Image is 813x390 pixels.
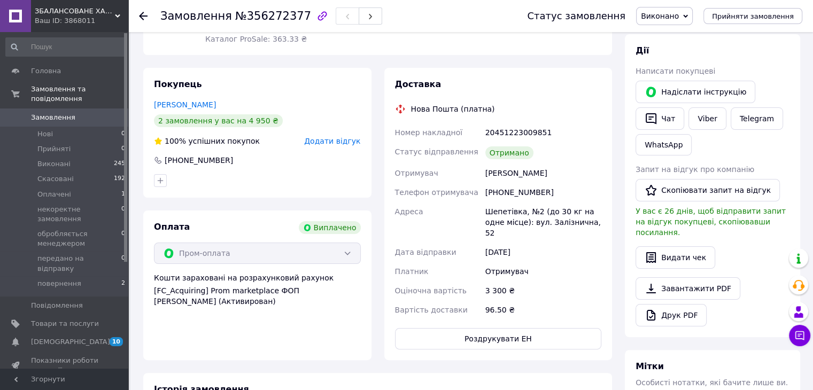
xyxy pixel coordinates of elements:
span: Каталог ProSale: 363.33 ₴ [205,35,307,43]
span: 0 [121,229,125,248]
span: [DEMOGRAPHIC_DATA] [31,337,110,347]
span: Отримувач [395,169,438,177]
span: 4 250 ₴ [238,25,264,33]
span: 0 [121,129,125,139]
button: Чат [636,107,684,130]
div: [DATE] [483,243,603,262]
span: Оціночна вартість [395,286,467,295]
div: Отримано [485,146,533,159]
span: Дії [636,45,649,56]
div: успішних покупок [154,136,260,146]
span: Головна [31,66,61,76]
button: Надіслати інструкцію [636,81,755,103]
div: Отримувач [483,262,603,281]
a: [PERSON_NAME] [154,100,216,109]
span: Вартість доставки [395,306,468,314]
span: Прийняті [37,144,71,154]
span: Замовлення [160,10,232,22]
span: Телефон отримувача [395,188,478,197]
span: 3 300 ₴ [205,24,235,33]
span: Виконано [641,12,679,20]
div: [PHONE_NUMBER] [164,155,234,166]
span: 100% [165,137,186,145]
a: Telegram [731,107,783,130]
span: 0 [121,205,125,224]
a: Друк PDF [636,304,707,326]
span: Оплачені [37,190,71,199]
div: Нова Пошта (платна) [408,104,498,114]
span: некоректне замовлення [37,205,121,224]
div: Повернутися назад [139,11,148,21]
span: Повідомлення [31,301,83,310]
button: Видати чек [636,246,715,269]
span: Замовлення та повідомлення [31,84,128,104]
span: Дата відправки [395,248,456,256]
span: повернення [37,279,81,288]
span: Замовлення [31,113,75,122]
span: Товари та послуги [31,319,99,329]
span: У вас є 26 днів, щоб відправити запит на відгук покупцеві, скопіювавши посилання. [636,207,786,237]
span: №356272377 [235,10,311,22]
span: обробляється менеджером [37,229,121,248]
span: Оплата [154,222,190,232]
div: [FC_Acquiring] Prom marketplace ФОП [PERSON_NAME] (Активирован) [154,285,361,307]
span: Показники роботи компанії [31,356,99,375]
div: Шепетівка, №2 (до 30 кг на одне місце): вул. Залізнична, 52 [483,202,603,243]
button: Роздрукувати ЕН [395,328,602,349]
span: Скасовані [37,174,74,184]
div: 3 300 ₴ [483,281,603,300]
span: Покупець [154,79,202,89]
button: Скопіювати запит на відгук [636,179,780,201]
span: Адреса [395,207,423,216]
input: Пошук [5,37,126,57]
span: Прийняти замовлення [712,12,794,20]
div: [PERSON_NAME] [483,163,603,183]
span: 0 [121,144,125,154]
span: Мітки [636,361,664,371]
span: 245 [114,159,125,169]
span: 2 [121,279,125,288]
span: 1 [121,190,125,199]
div: Статус замовлення [527,11,625,21]
span: передано на відправку [37,254,121,273]
span: Статус відправлення [395,147,478,156]
div: 96.50 ₴ [483,300,603,319]
span: Запит на відгук про компанію [636,165,754,174]
button: Прийняти замовлення [703,8,802,24]
span: Доставка [395,79,442,89]
span: 10 [110,337,123,346]
div: Виплачено [299,221,361,234]
span: Номер накладної [395,128,463,137]
span: 192 [114,174,125,184]
span: 0 [121,254,125,273]
span: ЗБАЛАНСОВАНЕ ХАРЧУВАННЯ [35,6,115,16]
a: Завантажити PDF [636,277,740,300]
div: [PHONE_NUMBER] [483,183,603,202]
span: Платник [395,267,429,276]
div: Кошти зараховані на розрахунковий рахунок [154,272,361,307]
button: Чат з покупцем [789,325,810,346]
div: 2 замовлення у вас на 4 950 ₴ [154,114,283,127]
span: Нові [37,129,53,139]
span: Виконані [37,159,71,169]
a: WhatsApp [636,134,692,155]
a: Viber [688,107,726,130]
div: Ваш ID: 3868011 [35,16,128,26]
div: 20451223009851 [483,123,603,142]
span: Додати відгук [304,137,360,145]
span: Написати покупцеві [636,67,715,75]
